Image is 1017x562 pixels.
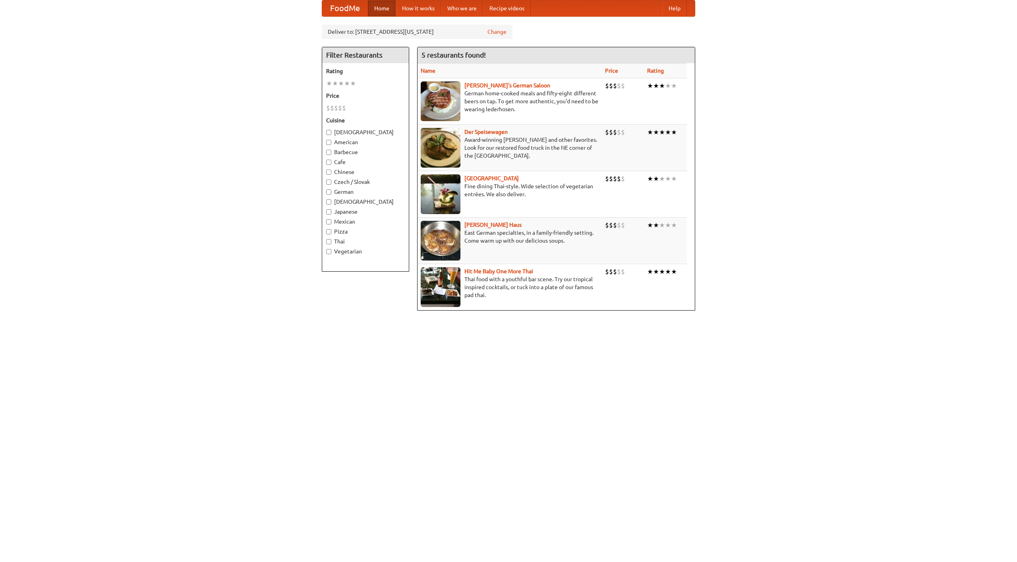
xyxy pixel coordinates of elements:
li: $ [617,221,621,230]
li: $ [621,221,625,230]
img: satay.jpg [421,174,460,214]
input: Thai [326,239,331,244]
label: Cafe [326,158,405,166]
li: ★ [653,81,659,90]
img: kohlhaus.jpg [421,221,460,261]
li: $ [609,221,613,230]
li: ★ [647,267,653,276]
li: $ [617,174,621,183]
li: ★ [671,174,677,183]
li: $ [338,104,342,112]
input: Pizza [326,229,331,234]
label: Czech / Slovak [326,178,405,186]
li: ★ [665,267,671,276]
li: ★ [653,128,659,137]
li: ★ [653,174,659,183]
li: ★ [653,221,659,230]
li: $ [609,81,613,90]
li: ★ [659,128,665,137]
li: ★ [332,79,338,88]
h5: Price [326,92,405,100]
li: ★ [665,174,671,183]
label: [DEMOGRAPHIC_DATA] [326,198,405,206]
a: Rating [647,68,664,74]
li: ★ [659,267,665,276]
a: Hit Me Baby One More Thai [464,268,533,274]
img: esthers.jpg [421,81,460,121]
a: [GEOGRAPHIC_DATA] [464,175,519,182]
a: FoodMe [322,0,368,16]
h5: Cuisine [326,116,405,124]
li: ★ [671,81,677,90]
li: ★ [344,79,350,88]
li: $ [621,128,625,137]
input: Chinese [326,170,331,175]
li: ★ [659,174,665,183]
img: babythai.jpg [421,267,460,307]
li: $ [613,81,617,90]
li: ★ [350,79,356,88]
li: $ [617,81,621,90]
li: ★ [659,221,665,230]
input: Vegetarian [326,249,331,254]
li: ★ [665,221,671,230]
label: Vegetarian [326,247,405,255]
a: Who we are [441,0,483,16]
a: Home [368,0,396,16]
li: ★ [647,81,653,90]
li: $ [617,128,621,137]
p: Thai food with a youthful bar scene. Try our tropical inspired cocktails, or tuck into a plate of... [421,275,599,299]
li: $ [613,128,617,137]
p: Fine dining Thai-style. Wide selection of vegetarian entrées. We also deliver. [421,182,599,198]
li: ★ [671,221,677,230]
label: Barbecue [326,148,405,156]
li: $ [330,104,334,112]
input: Mexican [326,219,331,224]
input: [DEMOGRAPHIC_DATA] [326,199,331,205]
a: Price [605,68,618,74]
li: ★ [671,267,677,276]
li: $ [605,128,609,137]
label: American [326,138,405,146]
li: ★ [338,79,344,88]
li: $ [609,128,613,137]
p: East German specialties, in a family-friendly setting. Come warm up with our delicious soups. [421,229,599,245]
input: German [326,189,331,195]
h4: Filter Restaurants [322,47,409,63]
a: [PERSON_NAME] Haus [464,222,522,228]
a: [PERSON_NAME]'s German Saloon [464,82,550,89]
a: Der Speisewagen [464,129,508,135]
li: ★ [659,81,665,90]
input: Japanese [326,209,331,214]
li: $ [334,104,338,112]
li: $ [617,267,621,276]
li: $ [605,221,609,230]
li: $ [605,267,609,276]
input: Barbecue [326,150,331,155]
li: ★ [647,221,653,230]
label: Pizza [326,228,405,236]
li: $ [621,81,625,90]
ng-pluralize: 5 restaurants found! [421,51,486,59]
img: speisewagen.jpg [421,128,460,168]
li: ★ [665,128,671,137]
li: ★ [665,81,671,90]
li: $ [605,81,609,90]
li: ★ [647,174,653,183]
input: American [326,140,331,145]
a: Recipe videos [483,0,531,16]
label: Chinese [326,168,405,176]
p: Award-winning [PERSON_NAME] and other favorites. Look for our restored food truck in the NE corne... [421,136,599,160]
a: Change [487,28,507,36]
li: ★ [671,128,677,137]
a: Help [662,0,687,16]
li: $ [609,267,613,276]
a: How it works [396,0,441,16]
p: German home-cooked meals and fifty-eight different beers on tap. To get more authentic, you'd nee... [421,89,599,113]
h5: Rating [326,67,405,75]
